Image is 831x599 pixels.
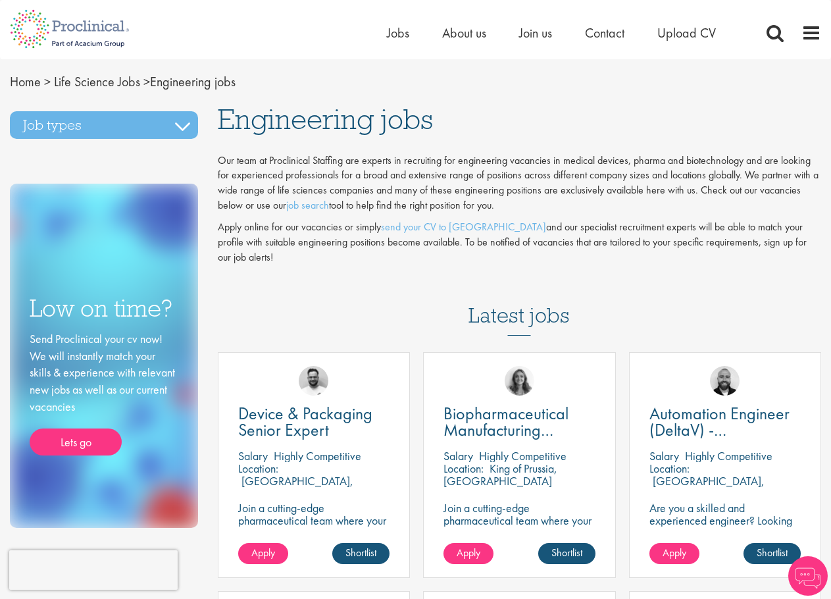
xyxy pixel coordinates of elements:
[710,366,740,396] img: Jordan Kiely
[238,502,390,564] p: Join a cutting-edge pharmaceutical team where your precision and passion for quality will help sh...
[218,153,821,213] p: Our team at Proclinical Staffing are experts in recruiting for engineering vacancies in medical d...
[743,543,801,564] a: Shortlist
[788,556,828,596] img: Chatbot
[657,24,716,41] a: Upload CV
[381,220,546,234] a: send your CV to [GEOGRAPHIC_DATA]
[649,405,801,438] a: Automation Engineer (DeltaV) - [GEOGRAPHIC_DATA]
[10,73,41,90] a: breadcrumb link to Home
[238,473,353,501] p: [GEOGRAPHIC_DATA], [GEOGRAPHIC_DATA]
[443,543,493,564] a: Apply
[649,402,808,457] span: Automation Engineer (DeltaV) - [GEOGRAPHIC_DATA]
[10,73,236,90] span: Engineering jobs
[143,73,150,90] span: >
[649,502,801,564] p: Are you a skilled and experienced engineer? Looking for your next opportunity to assist with impa...
[299,366,328,396] img: Emile De Beer
[238,405,390,438] a: Device & Packaging Senior Expert
[443,448,473,463] span: Salary
[238,543,288,564] a: Apply
[443,461,557,488] p: King of Prussia, [GEOGRAPHIC_DATA]
[44,73,51,90] span: >
[505,366,534,396] img: Jackie Cerchio
[9,550,178,590] iframe: reCAPTCHA
[649,473,765,501] p: [GEOGRAPHIC_DATA], [GEOGRAPHIC_DATA]
[443,461,484,476] span: Location:
[585,24,624,41] a: Contact
[649,543,699,564] a: Apply
[468,271,570,336] h3: Latest jobs
[332,543,390,564] a: Shortlist
[479,448,567,463] p: Highly Competitive
[442,24,486,41] a: About us
[519,24,552,41] a: Join us
[251,546,275,560] span: Apply
[663,546,686,560] span: Apply
[238,402,372,441] span: Device & Packaging Senior Expert
[30,330,178,456] div: Send Proclinical your cv now! We will instantly match your skills & experience with relevant new ...
[30,296,178,321] h3: Low on time?
[274,448,361,463] p: Highly Competitive
[538,543,595,564] a: Shortlist
[218,101,433,137] span: Engineering jobs
[457,546,480,560] span: Apply
[443,402,568,457] span: Biopharmaceutical Manufacturing Associate
[443,502,595,564] p: Join a cutting-edge pharmaceutical team where your precision and passion for quality will help sh...
[649,461,690,476] span: Location:
[685,448,772,463] p: Highly Competitive
[54,73,140,90] a: breadcrumb link to Life Science Jobs
[387,24,409,41] a: Jobs
[443,405,595,438] a: Biopharmaceutical Manufacturing Associate
[649,448,679,463] span: Salary
[30,429,122,456] a: Lets go
[238,461,278,476] span: Location:
[10,111,198,139] h3: Job types
[218,220,821,265] p: Apply online for our vacancies or simply and our specialist recruitment experts will be able to m...
[286,198,329,212] a: job search
[238,448,268,463] span: Salary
